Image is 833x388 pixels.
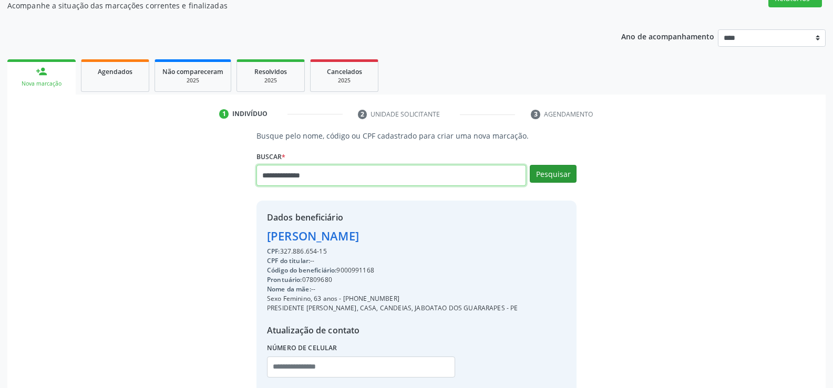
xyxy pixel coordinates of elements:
[219,109,229,119] div: 1
[318,77,371,85] div: 2025
[327,67,362,76] span: Cancelados
[267,303,518,313] div: PRESIDENTE [PERSON_NAME], CASA, CANDEIAS, JABOATAO DOS GUARARAPES - PE
[621,29,714,43] p: Ano de acompanhamento
[267,266,518,275] div: 9000991168
[267,294,518,303] div: Sexo Feminino, 63 anos - [PHONE_NUMBER]
[267,256,518,266] div: --
[232,109,268,119] div: Indivíduo
[267,247,280,256] span: CPF:
[256,149,285,165] label: Buscar
[244,77,297,85] div: 2025
[162,77,223,85] div: 2025
[267,227,518,245] div: [PERSON_NAME]
[267,340,337,356] label: Número de celular
[162,67,223,76] span: Não compareceram
[267,266,336,275] span: Código do beneficiário:
[530,165,577,183] button: Pesquisar
[36,66,47,77] div: person_add
[267,211,518,224] div: Dados beneficiário
[267,275,518,285] div: 07809680
[267,247,518,256] div: 327.886.654-15
[256,130,577,141] p: Busque pelo nome, código ou CPF cadastrado para criar uma nova marcação.
[267,256,310,265] span: CPF do titular:
[254,67,287,76] span: Resolvidos
[267,275,302,284] span: Prontuário:
[98,67,132,76] span: Agendados
[267,285,518,294] div: --
[15,80,68,88] div: Nova marcação
[267,324,518,337] div: Atualização de contato
[267,285,311,293] span: Nome da mãe:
